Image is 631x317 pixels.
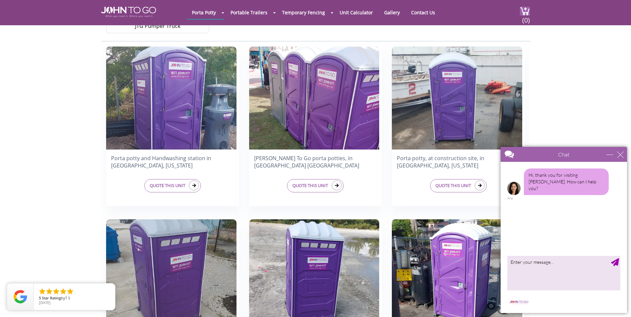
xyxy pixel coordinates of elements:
[59,287,67,295] li: 
[406,6,440,19] a: Contact Us
[66,287,74,295] li: 
[42,295,61,300] span: Star Rating
[430,179,487,192] a: QUOTE THIS UNIT
[39,296,110,301] span: by
[522,10,530,25] span: (0)
[39,295,41,300] span: 5
[39,300,51,305] span: [DATE]
[287,179,344,192] a: QUOTE THIS UNIT
[277,6,330,19] a: Temporary Fencing
[106,19,209,33] a: JTG Pumper Truck
[101,7,156,17] img: JOHN to go
[497,143,631,317] iframe: Live Chat Box
[65,295,70,300] span: T S
[249,153,382,171] h4: [PERSON_NAME] To Go porta potties, in [GEOGRAPHIC_DATA] [GEOGRAPHIC_DATA]
[106,153,239,171] h4: Porta potty and Handwashing station in [GEOGRAPHIC_DATA], [US_STATE]
[45,287,53,295] li: 
[187,6,221,19] a: Porta Potty
[335,6,378,19] a: Unit Calculator
[38,287,46,295] li: 
[520,7,530,16] img: cart a
[52,287,60,295] li: 
[226,6,272,19] a: Portable Trailers
[379,6,405,19] a: Gallery
[144,179,201,192] a: QUOTE THIS UNIT
[14,290,27,303] img: Review Rating
[392,153,525,171] h4: Porta potty, at construction site, in [GEOGRAPHIC_DATA], [US_STATE]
